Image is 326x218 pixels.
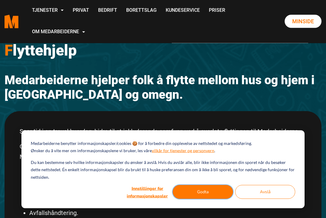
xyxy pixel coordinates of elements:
p: Ønsker du å vite mer om informasjonskapslene vi bruker, les våre . [31,147,215,155]
p: Du kan bestemme selv hvilke informasjonskapsler du ønsker å avslå. Hvis du avslår alle, blir ikke... [31,159,295,181]
a: Medarbeiderne start page [5,10,18,33]
a: Om Medarbeiderne [27,21,90,43]
button: Innstillinger for informasjonskapsler [124,185,171,199]
p: Over de siste 6 årene har tidligere rusavhengige nå blitt eksperter på flytting, avfallshåndterin... [20,142,306,162]
a: vilkår for tjenester og personvern [152,147,214,155]
a: Minside [285,15,321,28]
button: Avslå [235,185,296,199]
div: Cookie banner [21,130,305,208]
p: Medarbeiderne benytter informasjonskapsler/cookies 🍪 for å forbedre din opplevelse av nettstedet ... [31,140,252,147]
h2: Medarbeiderne hjelper folk å flytte mellom hus og hjem i [GEOGRAPHIC_DATA] og omegn. [5,73,321,102]
h1: lyttehjelp [5,42,321,60]
button: Godta [173,185,233,199]
p: Spar tid i en travel hverdag, bidra til et inkluderende samfunn ved å overlate flyttingen til Med... [20,127,306,137]
span: F [5,42,13,59]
